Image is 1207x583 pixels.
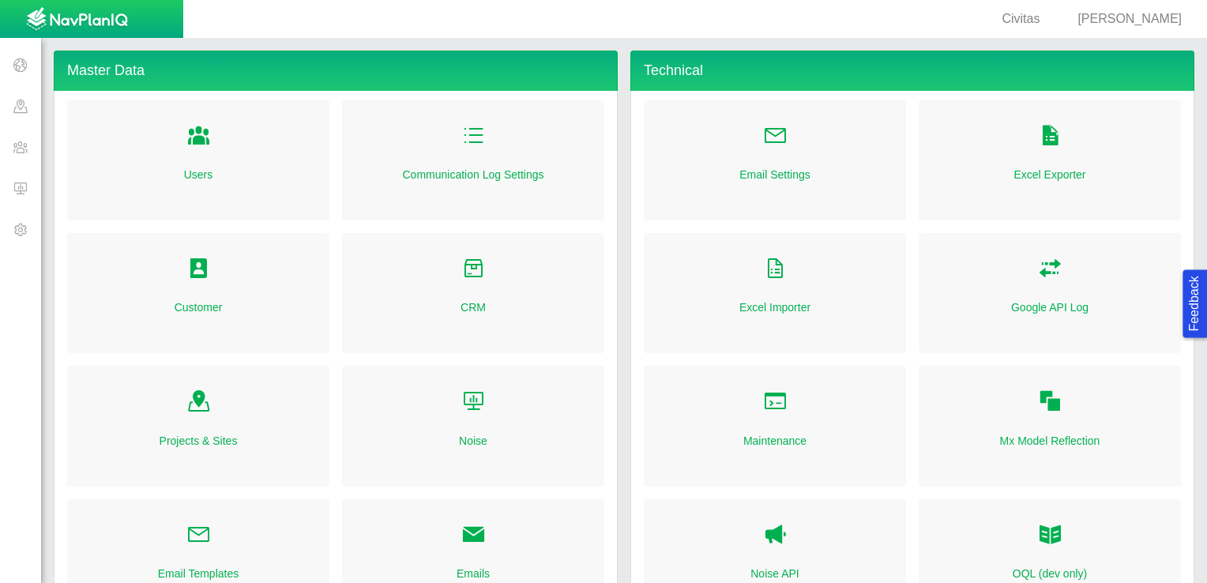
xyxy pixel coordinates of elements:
a: Noise API [763,518,788,553]
button: Feedback [1183,269,1207,337]
a: Folder Open Icon [186,518,211,553]
div: Folder Open Icon Customer [67,233,329,353]
a: Folder Open Icon [1038,385,1062,419]
a: CRM [461,299,486,315]
div: Folder Open Icon Excel Exporter [919,100,1181,220]
div: Folder Open Icon Mx Model Reflection [919,366,1181,486]
a: Folder Open Icon [763,385,788,419]
a: OQL (dev only) [1013,566,1087,581]
a: Folder Open Icon [1038,252,1062,287]
a: Noise [459,433,487,449]
a: Emails [457,566,490,581]
span: Civitas [1002,12,1040,25]
a: Folder Open Icon [461,252,486,287]
a: Excel Exporter [1013,167,1085,182]
a: Maintenance [743,433,807,449]
a: Customer [175,299,223,315]
a: Folder Open Icon [763,252,788,287]
div: Folder Open Icon Excel Importer [644,233,906,353]
a: Noise API [750,566,799,581]
a: Google API Log [1011,299,1089,315]
div: Folder Open Icon Users [67,100,329,220]
h4: Technical [630,51,1194,91]
a: Folder Open Icon [461,518,486,553]
a: Mx Model Reflection [1000,433,1100,449]
a: Communication Log Settings [403,167,544,182]
div: Folder Open Icon Noise [342,366,604,486]
a: Folder Open Icon [461,119,486,154]
div: Folder Open Icon CRM [342,233,604,353]
div: Folder Open Icon Email Settings [644,100,906,220]
span: [PERSON_NAME] [1077,12,1182,25]
a: Email Templates [158,566,239,581]
div: Folder Open Icon Projects & Sites [67,366,329,486]
a: Folder Open Icon [1038,119,1062,154]
div: [PERSON_NAME] [1058,10,1188,28]
a: Excel Importer [739,299,810,315]
a: Users [184,167,213,182]
div: Folder Open Icon Communication Log Settings [342,100,604,220]
a: Email Settings [739,167,810,182]
a: Projects & Sites [160,433,238,449]
div: Folder Open Icon Maintenance [644,366,906,486]
a: Folder Open Icon [461,385,486,419]
img: UrbanGroupSolutionsTheme$USG_Images$logo.png [26,7,128,32]
a: Folder Open Icon [186,119,211,154]
a: Folder Open Icon [186,252,211,287]
div: Folder Open Icon Google API Log [919,233,1181,353]
a: Folder Open Icon [186,385,211,419]
h4: Master Data [54,51,618,91]
a: Folder Open Icon [763,119,788,154]
a: OQL [1038,518,1062,553]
